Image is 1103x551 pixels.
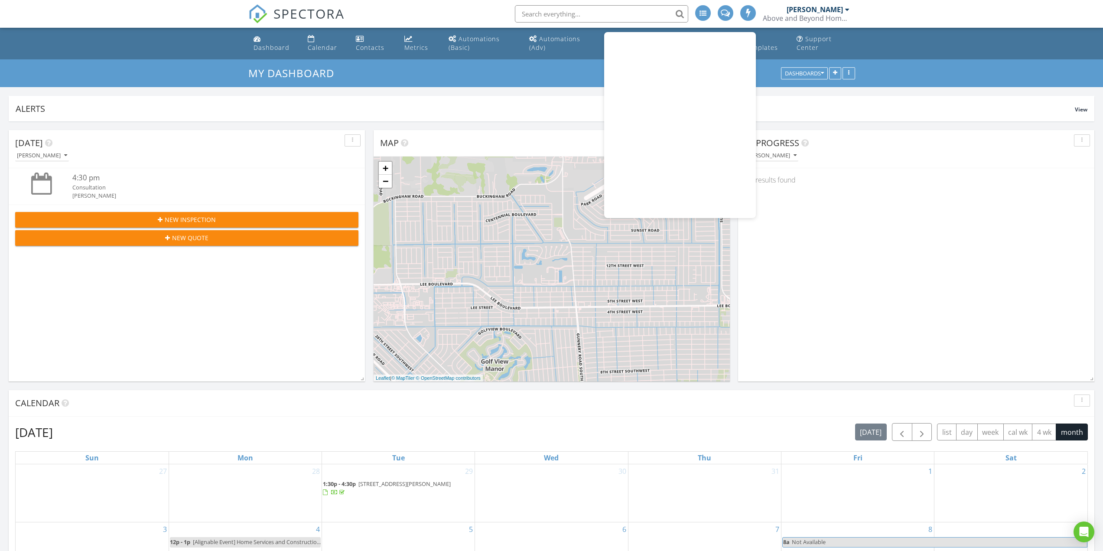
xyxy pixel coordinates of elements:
span: [Alignable Event] Home Services and Constructio... [193,538,321,546]
span: View [1075,106,1087,113]
input: Search everything... [515,5,688,23]
div: Contacts [356,43,384,52]
div: Dashboards [785,71,824,77]
div: | [374,375,483,382]
a: Tuesday [390,452,407,464]
a: Go to August 6, 2025 [621,522,628,536]
a: Go to July 27, 2025 [157,464,169,478]
a: Dashboard [250,31,297,56]
td: Go to August 2, 2025 [934,464,1087,522]
img: The Best Home Inspection Software - Spectora [248,4,267,23]
span: SPECTORA [273,4,345,23]
td: Go to July 30, 2025 [475,464,628,522]
span: Map [380,137,399,149]
button: 4 wk [1032,424,1056,440]
div: [PERSON_NAME] [72,192,330,200]
span: New Quote [172,233,208,242]
a: © MapTiler [391,375,415,381]
span: Calendar [15,397,59,409]
button: [PERSON_NAME] [745,150,798,162]
span: Not Available [792,538,826,546]
a: Monday [236,452,255,464]
div: Calendar [308,43,337,52]
a: Saturday [1004,452,1018,464]
div: Dashboard [254,43,290,52]
a: Go to August 3, 2025 [161,522,169,536]
a: Go to August 4, 2025 [314,522,322,536]
div: [PERSON_NAME] [787,5,843,14]
button: list [937,424,957,440]
a: Zoom in [379,162,392,175]
a: Leaflet [376,375,390,381]
td: Go to July 29, 2025 [322,464,475,522]
div: [PERSON_NAME] [746,153,797,159]
div: [PERSON_NAME] [17,153,67,159]
button: New Inspection [15,212,358,228]
a: Automations (Advanced) [526,31,595,56]
a: Go to July 31, 2025 [770,464,781,478]
a: 1:30p - 4:30p [STREET_ADDRESS][PERSON_NAME] [323,480,451,496]
div: Automations (Adv) [529,35,580,52]
a: Zoom out [379,175,392,188]
a: Thursday [696,452,713,464]
a: Automations (Basic) [445,31,519,56]
div: Metrics [404,43,428,52]
a: Go to August 2, 2025 [1080,464,1087,478]
button: week [977,424,1004,440]
a: Go to July 30, 2025 [617,464,628,478]
a: Sunday [84,452,101,464]
span: 12p - 1p [170,538,190,546]
button: [DATE] [855,424,887,440]
button: [PERSON_NAME] [15,150,69,162]
a: My Dashboard [248,66,342,80]
div: 4:30 pm [72,173,330,183]
a: © OpenStreetMap contributors [416,375,481,381]
a: Go to August 8, 2025 [927,522,934,536]
button: Dashboards [781,68,828,80]
a: Email Queue [647,31,699,56]
a: 1:30p - 4:30p [STREET_ADDRESS][PERSON_NAME] [323,479,474,498]
a: Go to August 7, 2025 [774,522,781,536]
a: SPECTORA [248,12,345,30]
button: New Quote [15,230,358,246]
span: New Inspection [165,215,216,224]
td: Go to July 27, 2025 [16,464,169,522]
a: Contacts [352,31,394,56]
a: Settings [602,31,640,56]
div: Templates [744,43,778,52]
a: Calendar [304,31,345,56]
a: Go to August 1, 2025 [927,464,934,478]
div: Alerts [16,103,1075,114]
div: Support Center [797,35,832,52]
a: Go to July 29, 2025 [463,464,475,478]
button: cal wk [1003,424,1033,440]
a: Wednesday [542,452,560,464]
a: Templates [741,31,786,56]
a: Go to July 28, 2025 [310,464,322,478]
a: Go to August 5, 2025 [467,522,475,536]
span: 8a [783,538,790,547]
a: Metrics [401,31,438,56]
span: [STREET_ADDRESS][PERSON_NAME] [358,480,451,488]
button: Previous month [892,423,912,441]
td: Go to August 1, 2025 [781,464,934,522]
a: Data [706,31,734,56]
a: Friday [852,452,864,464]
button: Next month [912,423,932,441]
a: Support Center [793,31,853,56]
span: [DATE] [15,137,43,149]
td: Go to July 28, 2025 [169,464,322,522]
button: month [1056,424,1088,440]
div: No results found [738,168,1094,192]
h2: [DATE] [15,424,53,441]
button: day [956,424,978,440]
span: 1:30p - 4:30p [323,480,356,488]
div: Consultation [72,183,330,192]
td: Go to July 31, 2025 [628,464,781,522]
div: Above and Beyond Home Solutions, LLC [763,14,849,23]
span: In Progress [745,137,799,149]
div: Open Intercom Messenger [1074,522,1094,542]
div: Automations (Basic) [449,35,500,52]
